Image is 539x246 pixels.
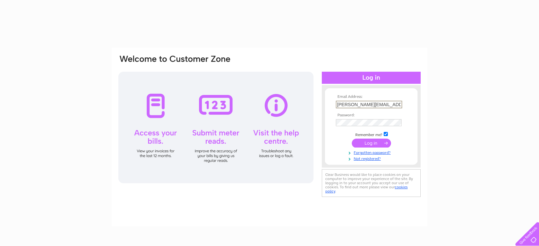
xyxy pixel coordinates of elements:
td: Remember me? [334,131,408,137]
a: cookies policy [325,185,408,193]
div: Clear Business would like to place cookies on your computer to improve your experience of the sit... [322,169,421,197]
input: Submit [352,139,391,148]
a: Not registered? [336,155,408,161]
th: Password: [334,113,408,118]
th: Email Address: [334,95,408,99]
a: Forgotten password? [336,149,408,155]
